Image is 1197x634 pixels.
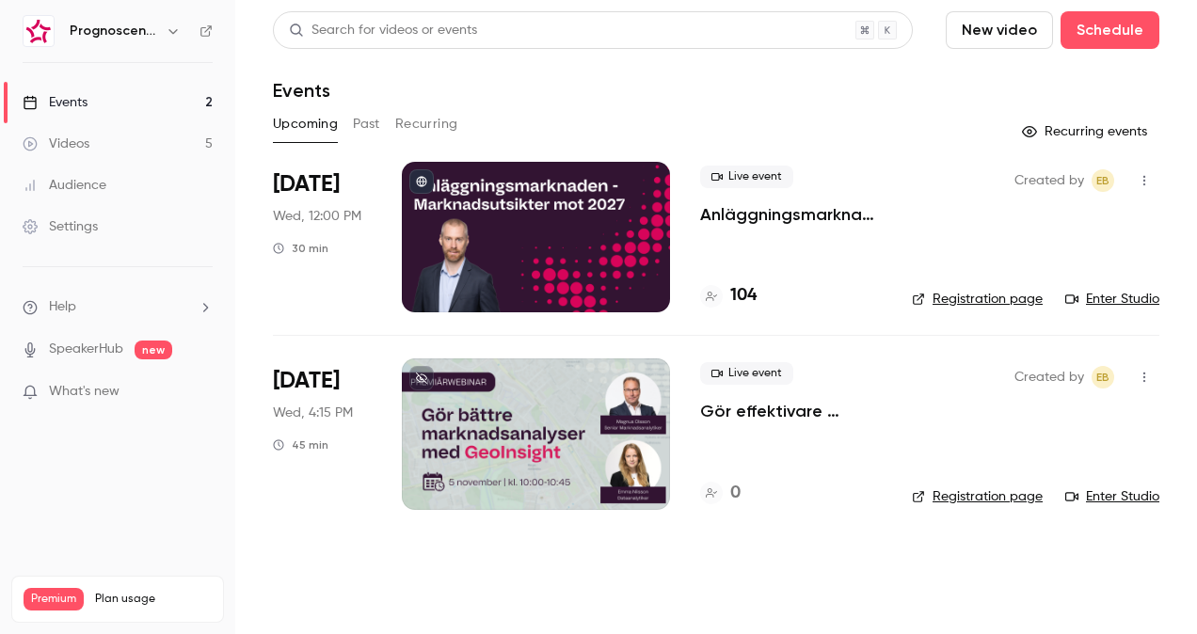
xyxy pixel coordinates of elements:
[23,93,88,112] div: Events
[49,297,76,317] span: Help
[353,109,380,139] button: Past
[700,481,741,506] a: 0
[700,400,882,422] a: Gör effektivare marknadsanalyser med GeoInsight
[273,366,340,396] span: [DATE]
[912,290,1043,309] a: Registration page
[70,22,158,40] h6: Prognoscentret | Powered by Hubexo
[49,382,120,402] span: What's new
[1014,169,1084,192] span: Created by
[1092,169,1114,192] span: Emelie Bratt
[1096,366,1109,388] span: EB
[1065,487,1159,506] a: Enter Studio
[1014,366,1084,388] span: Created by
[273,109,338,139] button: Upcoming
[23,217,98,236] div: Settings
[289,21,477,40] div: Search for videos or events
[1061,11,1159,49] button: Schedule
[273,162,372,312] div: Sep 17 Wed, 12:00 PM (Europe/Stockholm)
[24,588,84,610] span: Premium
[273,79,330,102] h1: Events
[700,362,793,385] span: Live event
[273,404,353,422] span: Wed, 4:15 PM
[730,481,741,506] h4: 0
[190,384,213,401] iframe: Noticeable Trigger
[273,437,328,452] div: 45 min
[23,135,89,153] div: Videos
[49,340,123,359] a: SpeakerHub
[273,169,340,199] span: [DATE]
[700,203,882,226] a: Anläggningsmarknaden: Marknadsutsikter mot 2027
[95,592,212,607] span: Plan usage
[273,241,328,256] div: 30 min
[395,109,458,139] button: Recurring
[23,297,213,317] li: help-dropdown-opener
[912,487,1043,506] a: Registration page
[1013,117,1159,147] button: Recurring events
[730,283,757,309] h4: 104
[700,283,757,309] a: 104
[946,11,1053,49] button: New video
[273,358,372,509] div: Nov 5 Wed, 4:15 PM (Europe/Stockholm)
[700,166,793,188] span: Live event
[1092,366,1114,388] span: Emelie Bratt
[24,16,54,46] img: Prognoscentret | Powered by Hubexo
[1096,169,1109,192] span: EB
[1065,290,1159,309] a: Enter Studio
[273,207,361,226] span: Wed, 12:00 PM
[135,341,172,359] span: new
[23,176,106,195] div: Audience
